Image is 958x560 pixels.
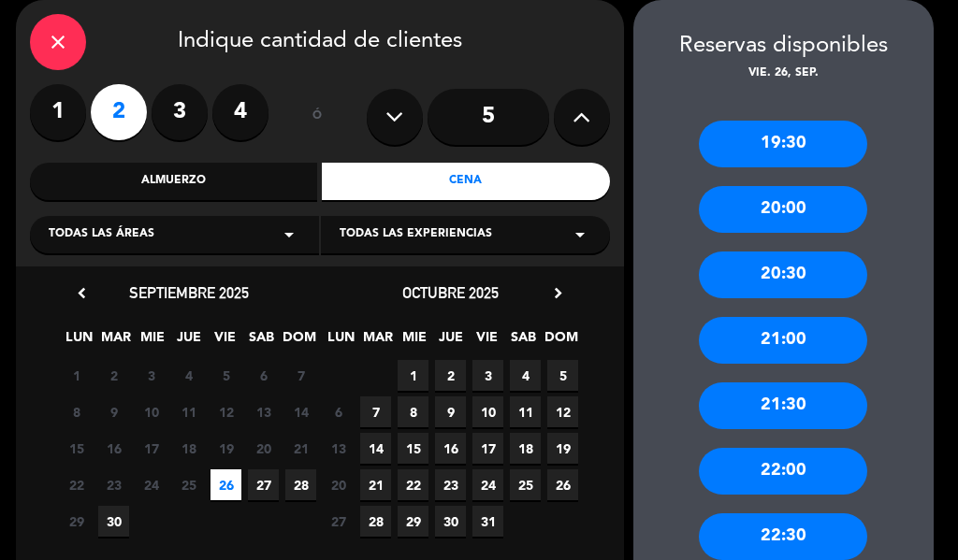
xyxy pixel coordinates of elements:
span: 4 [510,360,541,391]
span: 4 [173,360,204,391]
span: 12 [210,396,241,427]
span: 2 [98,360,129,391]
span: 21 [285,433,316,464]
span: 28 [285,469,316,500]
span: DOM [283,326,313,357]
span: 6 [323,396,354,427]
span: 9 [98,396,129,427]
span: 6 [248,360,279,391]
span: 23 [98,469,129,500]
span: 20 [248,433,279,464]
span: 9 [435,396,466,427]
div: 21:00 [699,317,867,364]
span: VIE [472,326,502,357]
label: 3 [152,84,208,140]
i: arrow_drop_down [569,223,591,246]
i: chevron_right [548,283,568,303]
span: SAB [246,326,277,357]
span: 17 [136,433,167,464]
span: Todas las experiencias [340,225,492,244]
span: 15 [398,433,428,464]
span: 24 [472,469,503,500]
span: MAR [362,326,393,357]
span: 17 [472,433,503,464]
span: 30 [435,506,466,537]
span: 21 [360,469,391,500]
div: 22:30 [699,513,867,560]
span: 5 [210,360,241,391]
i: arrow_drop_down [278,223,300,246]
span: 25 [510,469,541,500]
span: 26 [210,469,241,500]
span: 7 [360,396,391,427]
span: 16 [98,433,129,464]
span: 13 [248,396,279,427]
span: 8 [61,396,92,427]
span: LUN [326,326,356,357]
span: 16 [435,433,466,464]
span: 1 [398,360,428,391]
span: DOM [544,326,575,357]
span: SAB [508,326,539,357]
span: JUE [173,326,204,357]
span: 10 [136,396,167,427]
span: 3 [136,360,167,391]
span: 7 [285,360,316,391]
div: ó [287,84,348,150]
span: 26 [547,469,578,500]
label: 2 [91,84,147,140]
span: octubre 2025 [402,283,499,302]
div: Almuerzo [30,163,318,200]
i: chevron_left [72,283,92,303]
span: 5 [547,360,578,391]
span: 31 [472,506,503,537]
div: Reservas disponibles [633,28,934,65]
span: 29 [398,506,428,537]
span: 19 [547,433,578,464]
span: 1 [61,360,92,391]
span: 14 [360,433,391,464]
div: Indique cantidad de clientes [30,14,610,70]
span: 19 [210,433,241,464]
span: 2 [435,360,466,391]
span: 14 [285,396,316,427]
span: 27 [248,469,279,500]
div: 22:00 [699,448,867,495]
span: 23 [435,469,466,500]
span: JUE [435,326,466,357]
span: 29 [61,506,92,537]
span: Todas las áreas [49,225,154,244]
span: 13 [323,433,354,464]
span: 30 [98,506,129,537]
span: 3 [472,360,503,391]
span: 20 [323,469,354,500]
span: 25 [173,469,204,500]
label: 4 [212,84,269,140]
span: MAR [100,326,131,357]
div: 20:30 [699,251,867,298]
span: 12 [547,396,578,427]
span: MIE [137,326,167,357]
i: close [47,31,69,53]
span: 11 [510,396,541,427]
div: 20:00 [699,186,867,233]
span: 10 [472,396,503,427]
label: 1 [30,84,86,140]
div: 21:30 [699,382,867,429]
span: VIE [210,326,240,357]
div: Cena [322,163,610,200]
span: 15 [61,433,92,464]
span: 22 [61,469,92,500]
span: 18 [173,433,204,464]
div: vie. 26, sep. [633,65,934,83]
div: 19:30 [699,121,867,167]
span: 22 [398,469,428,500]
span: LUN [64,326,94,357]
span: 27 [323,506,354,537]
span: MIE [399,326,429,357]
span: 11 [173,396,204,427]
span: 8 [398,396,428,427]
span: 28 [360,506,391,537]
span: septiembre 2025 [129,283,249,302]
span: 18 [510,433,541,464]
